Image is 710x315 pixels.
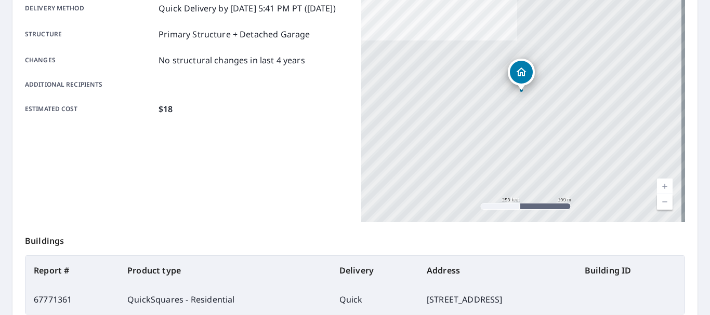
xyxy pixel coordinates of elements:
[418,256,576,285] th: Address
[25,103,154,115] p: Estimated cost
[25,256,119,285] th: Report #
[508,59,535,91] div: Dropped pin, building 1, Residential property, 1115 Beckenham Dr Baton Rouge, LA 70808
[119,256,331,285] th: Product type
[25,285,119,314] td: 67771361
[657,179,673,194] a: Current Level 17, Zoom In
[159,103,173,115] p: $18
[657,194,673,210] a: Current Level 17, Zoom Out
[159,54,305,66] p: No structural changes in last 4 years
[418,285,576,314] td: [STREET_ADDRESS]
[25,80,154,89] p: Additional recipients
[119,285,331,314] td: QuickSquares - Residential
[25,28,154,40] p: Structure
[576,256,685,285] th: Building ID
[25,2,154,15] p: Delivery method
[159,28,310,40] p: Primary Structure + Detached Garage
[331,256,418,285] th: Delivery
[25,54,154,66] p: Changes
[25,222,685,255] p: Buildings
[331,285,418,314] td: Quick
[159,2,336,15] p: Quick Delivery by [DATE] 5:41 PM PT ([DATE])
